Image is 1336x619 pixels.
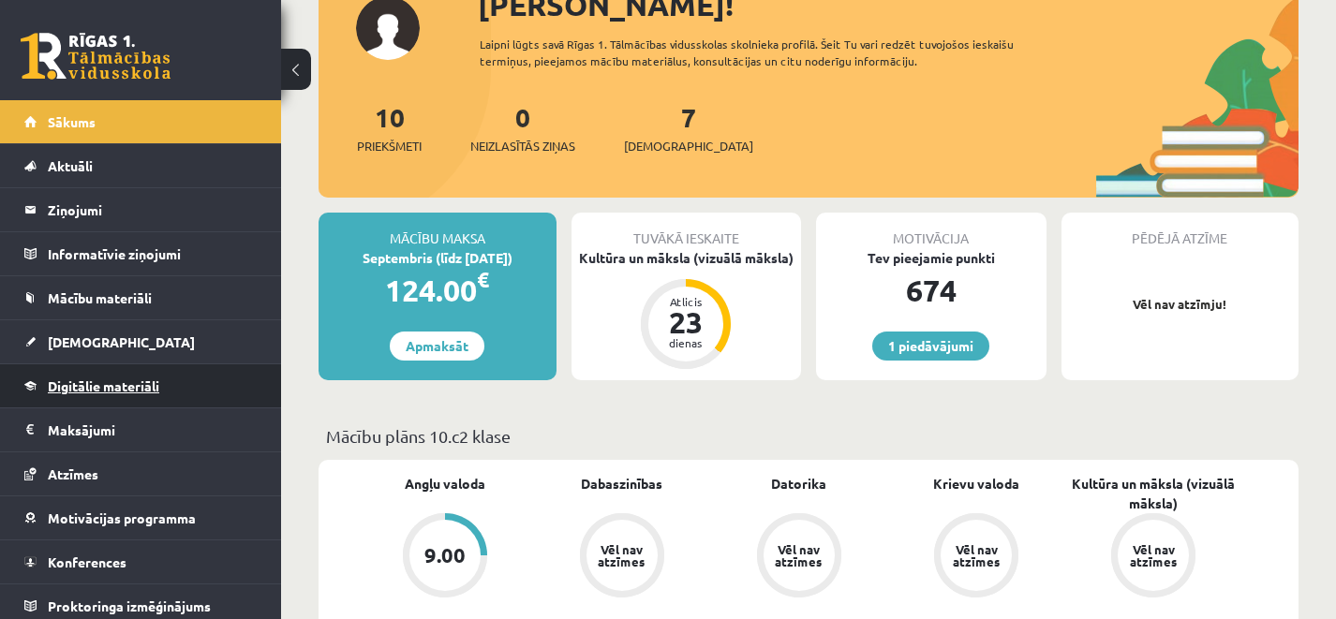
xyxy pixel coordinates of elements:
p: Mācību plāns 10.c2 klase [326,423,1291,449]
a: 7[DEMOGRAPHIC_DATA] [624,100,753,155]
div: Tev pieejamie punkti [816,248,1047,268]
div: Septembris (līdz [DATE]) [319,248,557,268]
legend: Informatīvie ziņojumi [48,232,258,275]
div: 124.00 [319,268,557,313]
span: [DEMOGRAPHIC_DATA] [624,137,753,155]
a: Dabaszinības [581,474,662,494]
a: Digitālie materiāli [24,364,258,407]
a: Maksājumi [24,408,258,451]
div: Motivācija [816,213,1047,248]
div: 23 [658,307,714,337]
div: Tuvākā ieskaite [572,213,802,248]
a: Ziņojumi [24,188,258,231]
a: Vēl nav atzīmes [888,513,1065,601]
a: Kultūra un māksla (vizuālā māksla) Atlicis 23 dienas [572,248,802,372]
span: Priekšmeti [357,137,422,155]
span: € [477,266,489,293]
div: Kultūra un māksla (vizuālā māksla) [572,248,802,268]
a: 10Priekšmeti [357,100,422,155]
div: Atlicis [658,296,714,307]
a: Atzīmes [24,452,258,495]
div: Mācību maksa [319,213,557,248]
div: 674 [816,268,1047,313]
a: Vēl nav atzīmes [710,513,887,601]
span: Sākums [48,113,96,130]
a: Krievu valoda [933,474,1019,494]
a: Vēl nav atzīmes [1065,513,1242,601]
a: 0Neizlasītās ziņas [470,100,575,155]
span: Aktuāli [48,157,93,174]
span: Atzīmes [48,465,98,482]
div: Vēl nav atzīmes [773,543,825,567]
a: Datorika [771,474,826,494]
a: 9.00 [356,513,533,601]
div: Vēl nav atzīmes [1127,543,1180,567]
a: Aktuāli [24,144,258,187]
span: Neizlasītās ziņas [470,137,575,155]
span: Proktoringa izmēģinājums [48,597,211,614]
span: Digitālie materiāli [48,377,159,394]
div: dienas [658,337,714,348]
a: Mācību materiāli [24,276,258,319]
a: Angļu valoda [405,474,485,494]
span: [DEMOGRAPHIC_DATA] [48,333,195,350]
a: Kultūra un māksla (vizuālā māksla) [1065,474,1242,513]
a: Apmaksāt [390,332,484,361]
a: 1 piedāvājumi [872,332,989,361]
span: Mācību materiāli [48,289,152,306]
legend: Ziņojumi [48,188,258,231]
a: Informatīvie ziņojumi [24,232,258,275]
a: Konferences [24,540,258,583]
a: Sākums [24,100,258,143]
div: Laipni lūgts savā Rīgas 1. Tālmācības vidusskolas skolnieka profilā. Šeit Tu vari redzēt tuvojošo... [480,36,1068,69]
a: [DEMOGRAPHIC_DATA] [24,320,258,363]
a: Vēl nav atzīmes [533,513,710,601]
div: 9.00 [424,545,466,566]
span: Motivācijas programma [48,509,196,526]
a: Rīgas 1. Tālmācības vidusskola [21,33,171,80]
legend: Maksājumi [48,408,258,451]
a: Motivācijas programma [24,496,258,539]
span: Konferences [48,553,126,570]
div: Pēdējā atzīme [1061,213,1299,248]
div: Vēl nav atzīmes [950,543,1002,567]
div: Vēl nav atzīmes [596,543,648,567]
p: Vēl nav atzīmju! [1071,295,1290,314]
